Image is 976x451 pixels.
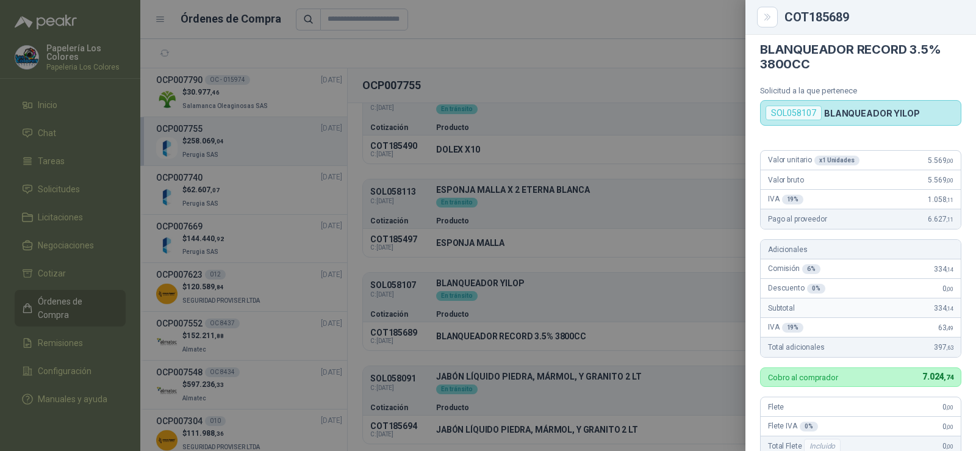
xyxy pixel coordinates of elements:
[768,284,825,294] span: Descuento
[946,404,953,411] span: ,00
[942,403,953,411] span: 0
[946,305,953,312] span: ,14
[928,156,953,165] span: 5.569
[922,372,953,381] span: 7.024
[928,215,953,223] span: 6.627
[946,216,953,223] span: ,11
[768,373,838,381] p: Cobro al comprador
[946,266,953,273] span: ,14
[942,284,953,293] span: 0
[768,304,795,312] span: Subtotal
[802,264,820,274] div: 6 %
[934,265,953,273] span: 334
[768,264,820,274] span: Comisión
[784,11,961,23] div: COT185689
[824,108,920,118] p: BLANQUEADOR YILOP
[946,177,953,184] span: ,00
[928,176,953,184] span: 5.569
[760,10,775,24] button: Close
[814,156,859,165] div: x 1 Unidades
[946,325,953,331] span: ,49
[768,403,784,411] span: Flete
[800,422,818,431] div: 0 %
[766,106,822,120] div: SOL058107
[768,215,827,223] span: Pago al proveedor
[944,373,953,381] span: ,74
[934,304,953,312] span: 334
[760,42,961,71] h4: BLANQUEADOR RECORD 3.5% 3800CC
[946,197,953,203] span: ,11
[934,343,953,352] span: 397
[946,424,953,430] span: ,00
[946,443,953,450] span: ,00
[807,284,825,294] div: 0 %
[760,86,961,95] p: Solicitud a la que pertenece
[946,344,953,351] span: ,63
[761,240,961,259] div: Adicionales
[782,195,804,204] div: 19 %
[942,422,953,431] span: 0
[768,176,803,184] span: Valor bruto
[768,323,803,333] span: IVA
[946,286,953,292] span: ,00
[928,195,953,204] span: 1.058
[761,337,961,357] div: Total adicionales
[938,323,953,332] span: 63
[768,195,803,204] span: IVA
[946,157,953,164] span: ,00
[942,442,953,450] span: 0
[768,422,818,431] span: Flete IVA
[768,156,859,165] span: Valor unitario
[782,323,804,333] div: 19 %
